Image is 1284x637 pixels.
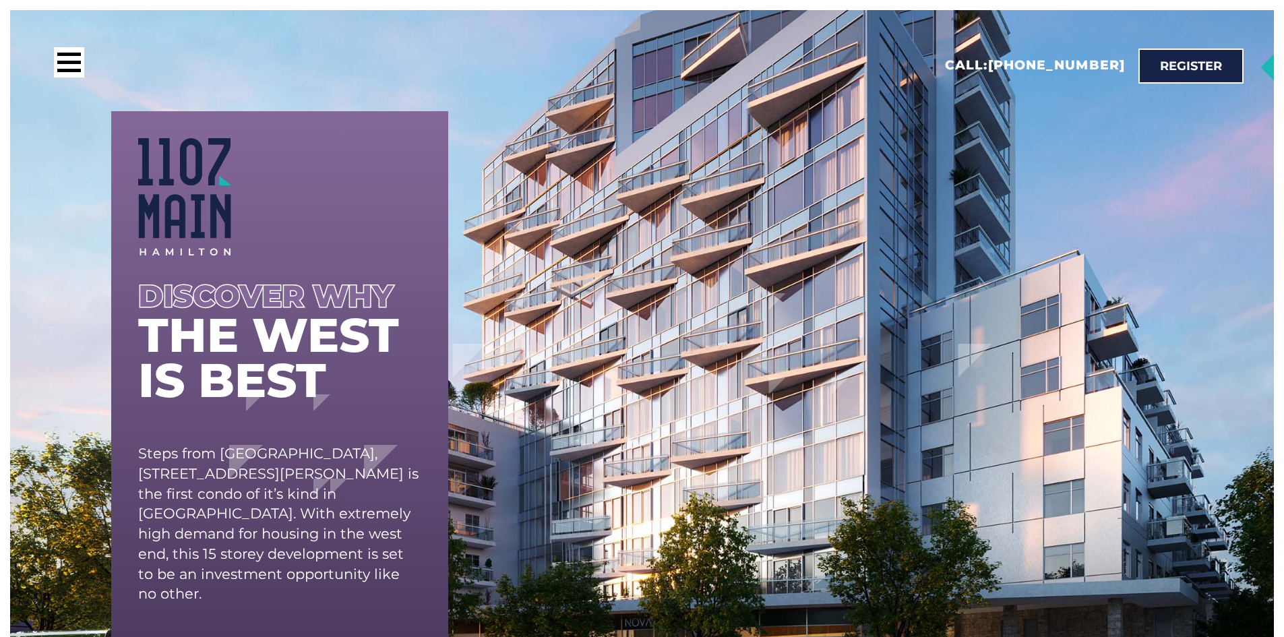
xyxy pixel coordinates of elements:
[988,57,1125,73] a: [PHONE_NUMBER]
[1138,49,1244,84] a: Register
[1160,60,1222,72] span: Register
[138,282,421,310] div: Discover why
[138,444,421,604] p: Steps from [GEOGRAPHIC_DATA], [STREET_ADDRESS][PERSON_NAME] is the first condo of it’s kind in [G...
[945,57,1125,74] h2: Call:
